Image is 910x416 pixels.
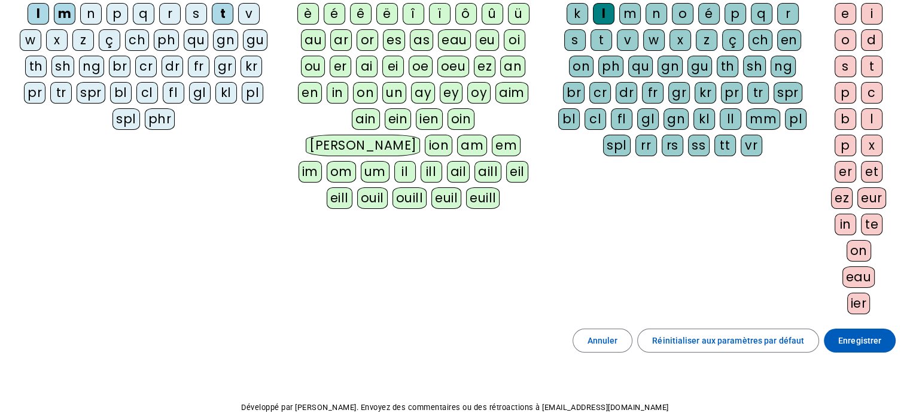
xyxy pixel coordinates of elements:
[238,3,260,25] div: v
[835,161,856,183] div: er
[652,333,804,348] span: Réinitialiser aux paramètres par défaut
[133,3,154,25] div: q
[835,108,856,130] div: b
[589,82,611,104] div: cr
[409,56,433,77] div: oe
[835,29,856,51] div: o
[603,135,631,156] div: spl
[425,135,452,156] div: ion
[24,82,45,104] div: pr
[299,161,322,183] div: im
[112,108,140,130] div: spl
[20,29,41,51] div: w
[646,3,667,25] div: n
[664,108,689,130] div: gn
[747,82,769,104] div: tr
[662,135,683,156] div: rs
[431,187,461,209] div: euil
[327,161,356,183] div: om
[350,3,372,25] div: ê
[242,82,263,104] div: pl
[382,82,406,104] div: un
[831,187,853,209] div: ez
[476,29,499,51] div: eu
[746,108,780,130] div: mm
[751,3,772,25] div: q
[504,29,525,51] div: oi
[619,3,641,25] div: m
[361,161,389,183] div: um
[403,3,424,25] div: î
[658,56,683,77] div: gn
[617,29,638,51] div: v
[857,187,886,209] div: eur
[643,29,665,51] div: w
[687,56,712,77] div: gu
[495,82,528,104] div: aim
[243,29,267,51] div: gu
[297,3,319,25] div: è
[188,56,209,77] div: fr
[327,187,352,209] div: eill
[145,108,175,130] div: phr
[392,187,427,209] div: ouill
[777,29,801,51] div: en
[861,56,882,77] div: t
[394,161,416,183] div: il
[611,108,632,130] div: fl
[824,329,896,353] button: Enregistrer
[301,29,325,51] div: au
[698,3,720,25] div: é
[693,108,715,130] div: kl
[301,56,325,77] div: ou
[80,3,102,25] div: n
[50,82,72,104] div: tr
[125,29,149,51] div: ch
[588,333,618,348] span: Annuler
[861,82,882,104] div: c
[847,293,871,314] div: ier
[385,108,412,130] div: ein
[725,3,746,25] div: p
[835,3,856,25] div: e
[429,3,451,25] div: ï
[777,3,799,25] div: r
[743,56,766,77] div: sh
[642,82,664,104] div: fr
[474,161,501,183] div: aill
[447,161,470,183] div: ail
[327,82,348,104] div: in
[330,56,351,77] div: er
[741,135,762,156] div: vr
[567,3,588,25] div: k
[440,82,462,104] div: ey
[241,56,262,77] div: kr
[774,82,802,104] div: spr
[448,108,475,130] div: oin
[835,214,856,235] div: in
[110,82,132,104] div: bl
[835,56,856,77] div: s
[77,82,105,104] div: spr
[28,3,49,25] div: l
[722,29,744,51] div: ç
[835,135,856,156] div: p
[720,108,741,130] div: ll
[635,135,657,156] div: rr
[616,82,637,104] div: dr
[591,29,612,51] div: t
[184,29,208,51] div: qu
[109,56,130,77] div: br
[585,108,606,130] div: cl
[506,161,528,183] div: eil
[215,82,237,104] div: kl
[669,29,691,51] div: x
[330,29,352,51] div: ar
[25,56,47,77] div: th
[500,56,525,77] div: an
[861,135,882,156] div: x
[861,3,882,25] div: i
[457,135,487,156] div: am
[136,82,158,104] div: cl
[467,82,491,104] div: oy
